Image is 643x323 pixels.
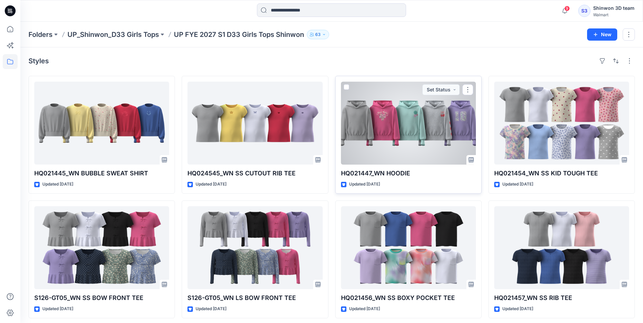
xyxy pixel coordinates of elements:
[593,4,635,12] div: Shinwon 3D team
[564,6,570,11] span: 9
[494,293,629,303] p: HQ021457_WN SS RIB TEE
[587,28,617,41] button: New
[187,206,322,289] a: S126-GT05_WN LS BOW FRONT TEE
[593,12,635,17] div: Walmart
[34,206,169,289] a: S126-GT05_WN SS BOW FRONT TEE
[187,82,322,165] a: HQ024545_WN SS CUTOUT RIB TEE
[494,206,629,289] a: HQ021457_WN SS RIB TEE
[34,82,169,165] a: HQ021445_WN BUBBLE SWEAT SHIRT
[502,305,533,313] p: Updated [DATE]
[174,30,304,39] p: UP FYE 2027 S1 D33 Girls Tops Shinwon
[196,305,226,313] p: Updated [DATE]
[341,293,476,303] p: HQ021456_WN SS BOXY POCKET TEE
[187,293,322,303] p: S126-GT05_WN LS BOW FRONT TEE
[349,181,380,188] p: Updated [DATE]
[341,169,476,178] p: HQ021447_WN HOODIE
[494,82,629,165] a: HQ021454_WN SS KID TOUGH TEE
[578,5,590,17] div: S3
[196,181,226,188] p: Updated [DATE]
[42,181,73,188] p: Updated [DATE]
[341,206,476,289] a: HQ021456_WN SS BOXY POCKET TEE
[42,305,73,313] p: Updated [DATE]
[187,169,322,178] p: HQ024545_WN SS CUTOUT RIB TEE
[502,181,533,188] p: Updated [DATE]
[494,169,629,178] p: HQ021454_WN SS KID TOUGH TEE
[349,305,380,313] p: Updated [DATE]
[28,57,49,65] h4: Styles
[307,30,329,39] button: 63
[34,293,169,303] p: S126-GT05_WN SS BOW FRONT TEE
[67,30,159,39] a: UP_Shinwon_D33 Girls Tops
[34,169,169,178] p: HQ021445_WN BUBBLE SWEAT SHIRT
[341,82,476,165] a: HQ021447_WN HOODIE
[315,31,321,38] p: 63
[28,30,53,39] a: Folders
